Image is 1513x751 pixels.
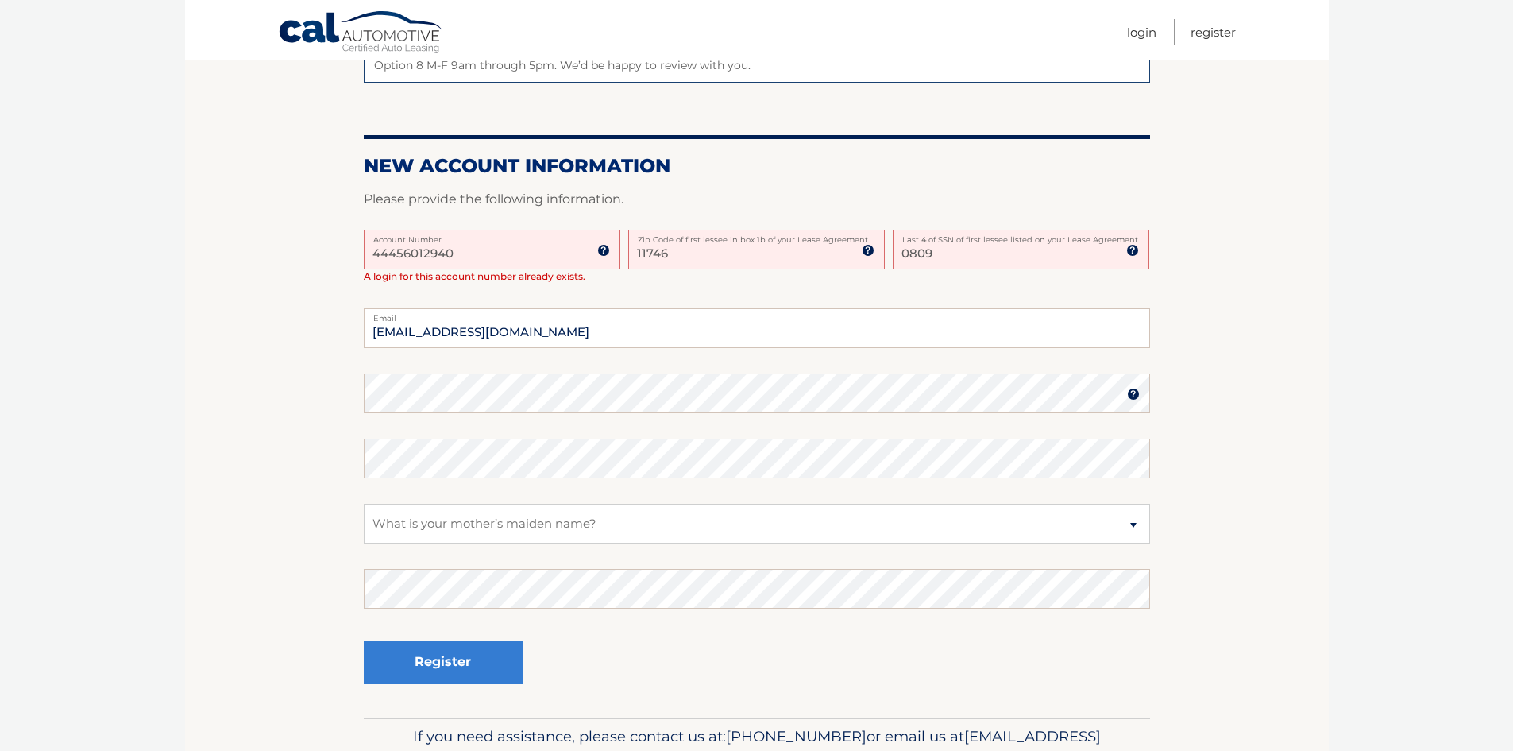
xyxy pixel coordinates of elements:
h2: New Account Information [364,154,1150,178]
a: Register [1191,19,1236,45]
img: tooltip.svg [1126,244,1139,257]
img: tooltip.svg [862,244,874,257]
input: Email [364,308,1150,348]
label: Last 4 of SSN of first lessee listed on your Lease Agreement [893,230,1149,242]
label: Zip Code of first lessee in box 1b of your Lease Agreement [628,230,885,242]
input: Zip Code [628,230,885,269]
img: tooltip.svg [597,244,610,257]
span: [PHONE_NUMBER] [726,727,867,745]
button: Register [364,641,523,684]
span: A login for this account number already exists. [364,270,585,282]
input: SSN or EIN (last 4 digits only) [893,230,1149,269]
label: Account Number [364,230,620,242]
input: Account Number [364,230,620,269]
img: tooltip.svg [1127,388,1140,401]
p: Please provide the following information. [364,188,1150,211]
a: Cal Automotive [278,10,445,56]
label: Email [364,308,1150,321]
a: Login [1127,19,1156,45]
